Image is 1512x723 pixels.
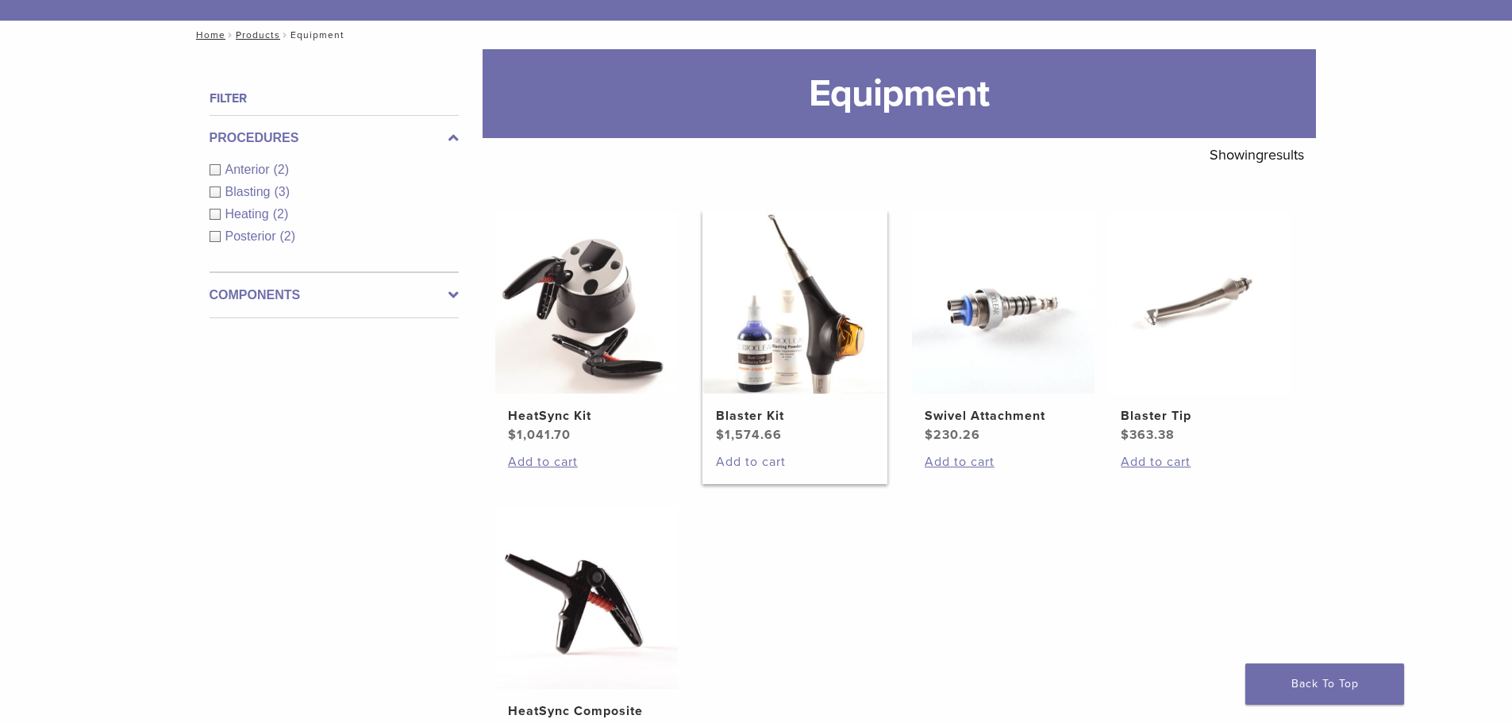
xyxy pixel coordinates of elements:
a: Add to cart: “Blaster Tip” [1121,452,1278,471]
bdi: 363.38 [1121,427,1175,443]
span: Heating [225,207,273,221]
a: Blaster KitBlaster Kit $1,574.66 [702,211,887,444]
span: $ [716,427,725,443]
span: (2) [280,229,296,243]
span: / [280,31,290,39]
span: (3) [274,185,290,198]
span: (2) [273,207,289,221]
a: Add to cart: “Blaster Kit” [716,452,873,471]
span: / [225,31,236,39]
bdi: 230.26 [925,427,980,443]
span: $ [1121,427,1129,443]
span: $ [925,427,933,443]
img: Blaster Kit [703,211,886,394]
span: Blasting [225,185,275,198]
h4: Filter [210,89,459,108]
bdi: 1,574.66 [716,427,782,443]
label: Procedures [210,129,459,148]
nav: Equipment [185,21,1328,49]
a: Products [236,29,280,40]
bdi: 1,041.70 [508,427,571,443]
a: Add to cart: “HeatSync Kit” [508,452,665,471]
h1: Equipment [483,49,1316,138]
a: Add to cart: “Swivel Attachment” [925,452,1082,471]
h2: Blaster Tip [1121,406,1278,425]
span: Anterior [225,163,274,176]
a: HeatSync KitHeatSync Kit $1,041.70 [494,211,679,444]
span: Posterior [225,229,280,243]
img: HeatSync Composite Gun [495,506,678,689]
a: Back To Top [1245,663,1404,705]
h2: HeatSync Kit [508,406,665,425]
img: Swivel Attachment [912,211,1095,394]
a: Home [191,29,225,40]
span: $ [508,427,517,443]
h2: Blaster Kit [716,406,873,425]
img: Blaster Tip [1108,211,1291,394]
span: (2) [274,163,290,176]
img: HeatSync Kit [495,211,678,394]
a: Swivel AttachmentSwivel Attachment $230.26 [911,211,1096,444]
p: Showing results [1210,138,1304,171]
a: Blaster TipBlaster Tip $363.38 [1107,211,1292,444]
label: Components [210,286,459,305]
h2: Swivel Attachment [925,406,1082,425]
